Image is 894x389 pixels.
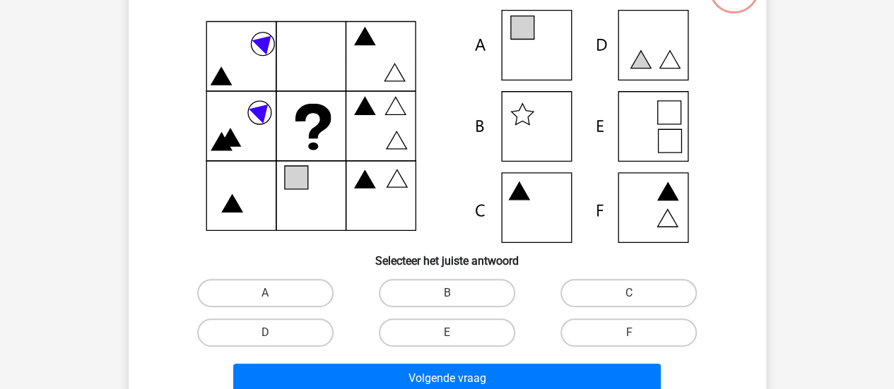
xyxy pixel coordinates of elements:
label: C [560,279,697,307]
label: A [197,279,334,307]
h6: Selecteer het juiste antwoord [151,243,743,268]
label: D [197,318,334,347]
label: B [379,279,515,307]
label: E [379,318,515,347]
label: F [560,318,697,347]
